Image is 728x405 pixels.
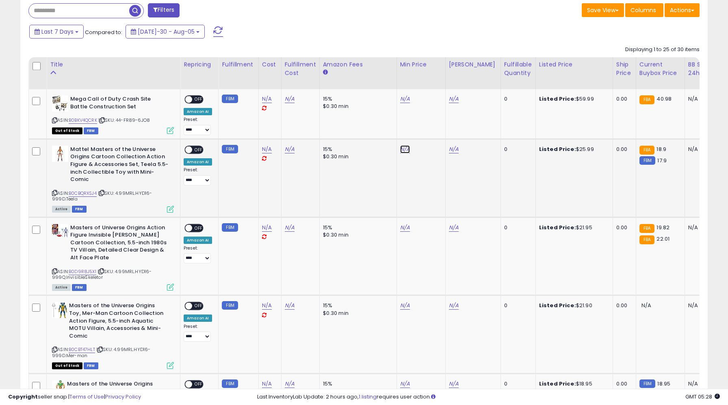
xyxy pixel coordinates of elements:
div: $25.99 [539,146,607,153]
div: N/A [688,302,715,309]
a: N/A [285,145,295,153]
span: | SKU: 4.99MRL.HYD16-999D.Teela [52,190,152,202]
small: FBM [639,379,655,388]
span: FBM [72,284,87,291]
a: B0D9R8J5X1 [69,268,96,275]
span: OFF [192,96,205,103]
a: N/A [449,224,459,232]
b: Listed Price: [539,95,576,103]
div: N/A [688,224,715,231]
span: 18.9 [656,145,666,153]
span: All listings that are currently out of stock and unavailable for purchase on Amazon [52,127,82,134]
div: N/A [688,95,715,103]
span: 22.01 [656,235,669,243]
small: FBM [222,145,238,153]
small: FBM [639,156,655,165]
a: N/A [449,380,459,388]
img: 41YbSihhozL._SL40_.jpg [52,302,67,318]
button: Actions [665,3,700,17]
a: N/A [262,302,272,310]
a: N/A [449,145,459,153]
b: Masters of the Universe Origins Toy, Mer-Man Cartoon Collection Action Figure, 5.5-inch Aquatic M... [69,302,168,342]
div: Title [50,60,177,69]
span: 2025-08-13 05:28 GMT [685,393,720,401]
div: [PERSON_NAME] [449,60,497,69]
button: Last 7 Days [29,25,84,39]
div: $21.90 [539,302,607,309]
a: B0CBT47HLT [69,346,95,353]
span: 17.9 [657,157,667,164]
small: FBM [222,379,238,388]
div: Amazon Fees [323,60,393,69]
div: $0.30 min [323,310,390,317]
small: FBA [639,235,654,244]
a: N/A [400,380,410,388]
img: 510ukCmvLJL._SL40_.jpg [52,95,68,112]
img: 41DfG8KjXvL._SL40_.jpg [52,224,68,237]
div: $59.99 [539,95,607,103]
span: | SKU: 44-FR89-6JO8 [98,117,150,123]
div: Fulfillable Quantity [504,60,532,78]
div: Preset: [184,117,212,135]
div: ASIN: [52,95,174,133]
span: Columns [630,6,656,14]
span: [DATE]-30 - Aug-05 [138,28,195,36]
a: N/A [262,145,272,153]
div: N/A [688,380,715,388]
div: Amazon AI [184,158,212,166]
a: B0BKV4QCRK [69,117,97,124]
div: Preset: [184,246,212,264]
a: N/A [285,224,295,232]
div: Repricing [184,60,215,69]
button: Save View [582,3,624,17]
div: $18.95 [539,380,607,388]
a: N/A [400,224,410,232]
button: [DATE]-30 - Aug-05 [126,25,205,39]
button: Filters [148,3,180,17]
small: FBA [639,95,654,104]
span: Last 7 Days [41,28,74,36]
b: Mattel Masters of the Universe Origins Cartoon Collection Action Figure & Accessories Set, Teela ... [70,146,169,185]
div: $0.30 min [323,153,390,160]
div: seller snap | | [8,393,141,401]
span: | SKU: 4.99MRL.HYD16-999Q.InvisibleSkeletor [52,268,152,280]
div: Fulfillment [222,60,255,69]
b: Masters of Universe Origins Action Figure Invisible [PERSON_NAME] Cartoon Collection, 5.5-inch 19... [70,224,169,264]
a: N/A [400,302,410,310]
b: Listed Price: [539,380,576,388]
button: Columns [625,3,663,17]
div: Last InventoryLab Update: 2 hours ago, requires user action. [257,393,720,401]
small: FBM [222,95,238,103]
small: FBA [639,146,654,155]
span: Compared to: [85,28,122,36]
a: N/A [262,95,272,103]
div: Listed Price [539,60,609,69]
div: 15% [323,95,390,103]
span: All listings currently available for purchase on Amazon [52,206,71,213]
div: 15% [323,380,390,388]
div: Min Price [400,60,442,69]
a: N/A [262,224,272,232]
div: 0 [504,302,529,309]
a: N/A [400,95,410,103]
a: N/A [449,302,459,310]
span: FBM [84,362,98,369]
span: OFF [192,303,205,310]
small: FBA [639,224,654,233]
span: | SKU: 4.99MRL.HYD16-999D.Mer-man [52,346,150,358]
b: Mega Call of Duty Crash Site Battle Construction Set [70,95,169,112]
div: 15% [323,302,390,309]
a: N/A [285,95,295,103]
a: N/A [449,95,459,103]
span: OFF [192,224,205,231]
div: N/A [688,146,715,153]
small: Amazon Fees. [323,69,328,76]
div: 15% [323,224,390,231]
span: OFF [192,146,205,153]
div: 0.00 [616,95,630,103]
div: Amazon AI [184,108,212,115]
div: 15% [323,146,390,153]
a: N/A [285,380,295,388]
span: 18.95 [657,380,670,388]
b: Listed Price: [539,302,576,309]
